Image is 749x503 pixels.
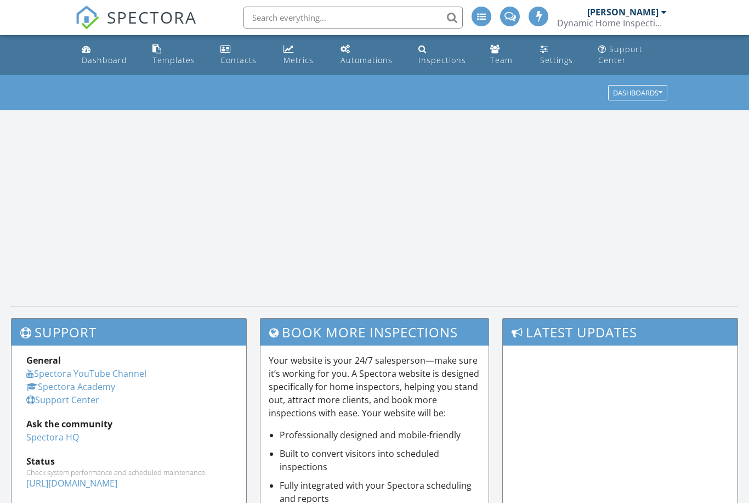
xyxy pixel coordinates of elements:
[82,55,127,65] div: Dashboard
[26,381,115,393] a: Spectora Academy
[243,7,463,29] input: Search everything...
[269,354,480,420] p: Your website is your 24/7 salesperson—make sure it’s working for you. A Spectora website is desig...
[26,477,117,489] a: [URL][DOMAIN_NAME]
[536,39,585,71] a: Settings
[26,431,79,443] a: Spectora HQ
[490,55,513,65] div: Team
[540,55,573,65] div: Settings
[26,354,61,366] strong: General
[587,7,659,18] div: [PERSON_NAME]
[414,39,478,71] a: Inspections
[148,39,207,71] a: Templates
[280,428,480,442] li: Professionally designed and mobile-friendly
[336,39,405,71] a: Automations (Advanced)
[12,319,246,346] h3: Support
[608,86,667,101] button: Dashboards
[77,39,139,71] a: Dashboard
[283,55,314,65] div: Metrics
[280,447,480,473] li: Built to convert visitors into scheduled inspections
[75,5,99,30] img: The Best Home Inspection Software - Spectora
[75,15,197,38] a: SPECTORA
[503,319,737,346] h3: Latest Updates
[152,55,195,65] div: Templates
[613,89,662,97] div: Dashboards
[486,39,527,71] a: Team
[260,319,489,346] h3: Book More Inspections
[220,55,257,65] div: Contacts
[26,455,231,468] div: Status
[216,39,270,71] a: Contacts
[557,18,667,29] div: Dynamic Home Inspection Services, LLC
[26,417,231,431] div: Ask the community
[598,44,643,65] div: Support Center
[341,55,393,65] div: Automations
[279,39,328,71] a: Metrics
[26,468,231,477] div: Check system performance and scheduled maintenance.
[107,5,197,29] span: SPECTORA
[26,394,99,406] a: Support Center
[594,39,672,71] a: Support Center
[418,55,466,65] div: Inspections
[26,368,146,380] a: Spectora YouTube Channel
